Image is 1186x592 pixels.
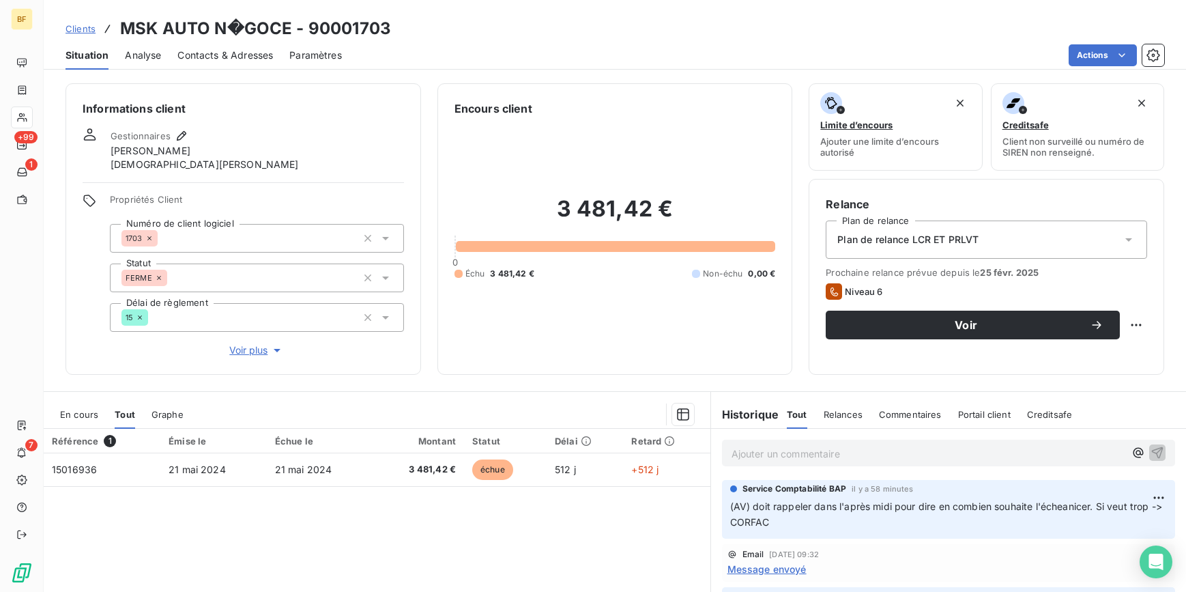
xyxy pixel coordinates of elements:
img: Logo LeanPay [11,562,33,584]
span: 1 [25,158,38,171]
span: FERME [126,274,152,282]
span: Portail client [958,409,1011,420]
button: Voir [826,311,1120,339]
span: 0 [452,257,458,268]
span: Prochaine relance prévue depuis le [826,267,1147,278]
h6: Relance [826,196,1147,212]
span: Clients [66,23,96,34]
span: Relances [824,409,863,420]
div: Émise le [169,436,259,447]
span: Échu [465,268,485,280]
input: Ajouter une valeur [167,272,178,284]
div: Délai [555,436,615,447]
span: Analyse [125,48,161,62]
button: Voir plus [110,343,404,358]
span: Plan de relance LCR ET PRLVT [837,233,979,246]
div: Open Intercom Messenger [1140,546,1172,578]
div: Référence [52,435,152,447]
span: 512 j [555,464,576,475]
span: [DEMOGRAPHIC_DATA][PERSON_NAME] [111,158,299,171]
div: Statut [472,436,538,447]
span: 15016936 [52,464,97,475]
button: Limite d’encoursAjouter une limite d’encours autorisé [809,83,982,171]
span: Tout [115,409,135,420]
a: Clients [66,22,96,36]
span: Message envoyé [727,562,807,576]
span: [DATE] 09:32 [769,550,819,559]
span: 25 févr. 2025 [980,267,1039,278]
span: +99 [14,131,38,143]
span: il y a 58 minutes [852,485,913,493]
button: Actions [1069,44,1137,66]
span: 1703 [126,234,143,242]
span: Creditsafe [1027,409,1073,420]
span: Email [742,550,764,559]
span: échue [472,460,513,480]
h6: Encours client [454,100,532,117]
h2: 3 481,42 € [454,195,776,236]
h6: Informations client [83,100,404,117]
span: Limite d’encours [820,119,893,130]
input: Ajouter une valeur [158,232,169,244]
span: Gestionnaires [111,130,171,141]
span: Commentaires [879,409,942,420]
span: Graphe [151,409,184,420]
span: 3 481,42 € [490,268,534,280]
span: 1 [104,435,116,447]
span: (AV) doit rappeler dans l'après midi pour dire en combien souhaite l'écheanicer. Si veut trop -> ... [730,501,1166,528]
h3: MSK AUTO N�GOCE - 90001703 [120,16,391,41]
span: Service Comptabilité BAP [742,483,847,495]
div: Retard [631,436,702,447]
button: CreditsafeClient non surveillé ou numéro de SIREN non renseigné. [991,83,1164,171]
span: Situation [66,48,109,62]
span: 15 [126,313,133,322]
span: Client non surveillé ou numéro de SIREN non renseigné. [1002,136,1153,158]
span: Paramètres [289,48,342,62]
span: Propriétés Client [110,194,404,213]
span: 0,00 € [748,268,775,280]
span: +512 j [631,464,659,475]
span: Tout [787,409,807,420]
span: 21 mai 2024 [169,464,226,475]
span: Niveau 6 [845,286,882,297]
input: Ajouter une valeur [148,311,159,324]
span: Voir plus [229,343,284,357]
div: Montant [381,436,456,447]
span: [PERSON_NAME] [111,144,190,158]
span: Voir [842,320,1090,330]
div: Échue le [275,436,365,447]
span: Ajouter une limite d’encours autorisé [820,136,970,158]
span: Creditsafe [1002,119,1049,130]
span: Contacts & Adresses [177,48,273,62]
span: 3 481,42 € [381,463,456,477]
span: En cours [60,409,98,420]
span: 21 mai 2024 [275,464,332,475]
h6: Historique [711,406,779,423]
div: BF [11,8,33,30]
span: 7 [25,439,38,451]
span: Non-échu [703,268,742,280]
